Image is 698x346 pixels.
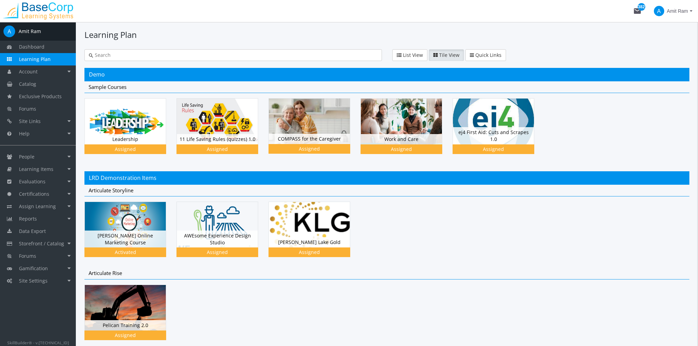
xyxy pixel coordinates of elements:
span: Forums [19,253,36,259]
h1: Learning Plan [84,29,689,41]
div: Assigned [454,146,533,153]
div: 11 Life Saving Rules (quizzes) 1.0 [176,98,269,164]
div: Work and Care [361,134,442,144]
div: Assigned [86,146,165,153]
span: Demo [89,71,105,78]
div: [PERSON_NAME] Online Marketing Course [84,202,176,267]
span: Site Settings [19,277,48,284]
span: Gamification [19,265,48,272]
span: A [654,6,664,16]
div: ej4 First Aid: Cuts and Scrapes 1.0 [453,98,545,164]
span: Catalog [19,81,36,87]
span: Reports [19,215,37,222]
div: Assigned [362,146,441,153]
div: Pelican Training 2.0 [85,320,166,330]
div: Assigned [270,145,349,152]
div: COMPASS for the Caregiver [269,134,350,144]
span: Forums [19,105,36,112]
small: SkillBuilder® - v.[TECHNICAL_ID] [7,340,69,345]
span: Articulate Rise [89,269,122,276]
span: LRD Demonstration Items [89,174,156,182]
span: Learning Items [19,166,53,172]
div: AWEsome Experience Design Studio [176,202,269,267]
span: Sample Courses [89,83,127,90]
span: Exclusive Products [19,93,62,100]
span: List View [403,52,423,58]
div: Activated [86,249,165,256]
span: Certifications [19,191,49,197]
div: Assigned [178,249,257,256]
div: [PERSON_NAME] Online Marketing Course [85,231,166,247]
input: Search [93,52,377,59]
span: Quick Links [475,52,502,58]
span: Storefront / Catalog [19,240,64,247]
div: [PERSON_NAME] Lake Gold [269,202,361,267]
div: 11 Life Saving Rules (quizzes) 1.0 [177,134,258,144]
div: Work and Care [361,98,453,164]
span: Data Export [19,228,46,234]
div: ej4 First Aid: Cuts and Scrapes 1.0 [453,127,534,144]
span: Help [19,130,30,137]
div: Assigned [270,249,349,256]
span: Dashboard [19,43,44,50]
div: Assigned [86,332,165,339]
span: Assign Learning [19,203,56,210]
span: Tile View [439,52,459,58]
span: Articulate Storyline [89,187,133,194]
div: Assigned [178,146,257,153]
span: Amit Ram [667,5,688,17]
span: Site Links [19,118,41,124]
span: A [3,26,15,37]
span: Learning Plan [19,56,51,62]
span: Account [19,68,38,75]
span: Evaluations [19,178,45,185]
div: COMPASS for the Caregiver [269,98,361,164]
div: Leadership [85,134,166,144]
div: Amit Ram [19,28,41,35]
mat-icon: mail [633,7,641,15]
div: [PERSON_NAME] Lake Gold [269,237,350,247]
div: AWEsome Experience Design Studio [177,231,258,247]
div: Leadership [84,98,176,164]
span: People [19,153,34,160]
